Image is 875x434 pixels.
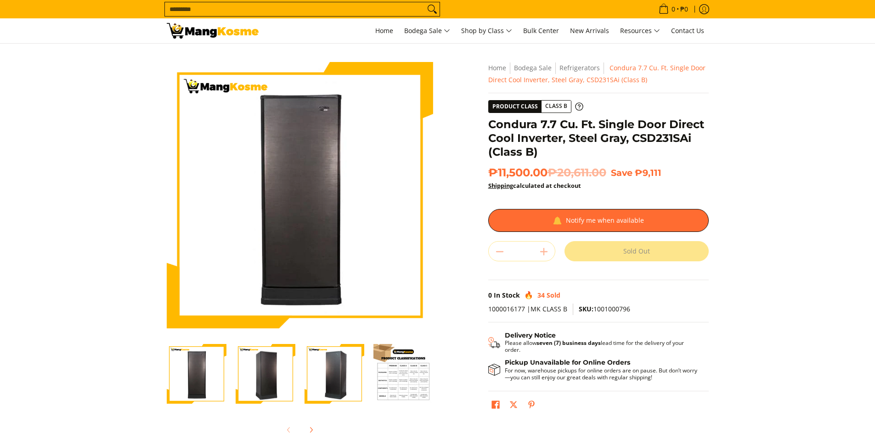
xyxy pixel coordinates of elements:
[305,345,364,403] img: Condura 7.7 Cu. Ft. Single Door Direct Cool Inverter, Steel Gray, CSD231SAi (Class B)-3
[537,291,545,299] span: 34
[404,25,450,37] span: Bodega Sale
[579,304,593,313] span: SKU:
[236,345,295,403] img: Condura 7.7 Cu. Ft. Single Door Direct Cool Inverter, Steel Gray, CSD231SAi (Class B)-2
[565,18,614,43] a: New Arrivals
[425,2,440,16] button: Search
[488,181,581,190] strong: calculated at checkout
[635,167,661,178] span: ₱9,111
[548,166,606,180] del: ₱20,611.00
[536,339,601,347] strong: seven (7) business days
[494,291,520,299] span: In Stock
[505,339,700,353] p: Please allow lead time for the delivery of your order.
[505,367,700,381] p: For now, warehouse pickups for online orders are on pause. But don’t worry—you can still enjoy ou...
[488,118,709,159] h1: Condura 7.7 Cu. Ft. Single Door Direct Cool Inverter, Steel Gray, CSD231SAi (Class B)
[375,26,393,35] span: Home
[488,332,700,354] button: Shipping & Delivery
[488,304,567,313] span: 1000016177 |MK CLASS B
[488,62,709,86] nav: Breadcrumbs
[488,63,506,72] a: Home
[489,101,542,113] span: Product Class
[525,398,538,414] a: Pin on Pinterest
[488,181,513,190] a: Shipping
[666,18,709,43] a: Contact Us
[656,4,691,14] span: •
[488,291,492,299] span: 0
[400,18,455,43] a: Bodega Sale
[461,25,512,37] span: Shop by Class
[167,23,259,39] img: Condura 7.7 Cu. Ft. Single Door Direct Cool Inverter, Steel Gray, CSD2 | Mang Kosme
[268,18,709,43] nav: Main Menu
[611,167,632,178] span: Save
[542,101,571,112] span: Class B
[457,18,517,43] a: Shop by Class
[505,331,556,339] strong: Delivery Notice
[371,18,398,43] a: Home
[514,63,552,72] a: Bodega Sale
[489,398,502,414] a: Share on Facebook
[670,6,677,12] span: 0
[488,166,606,180] span: ₱11,500.00
[519,18,564,43] a: Bulk Center
[559,63,600,72] a: Refrigerators
[505,358,630,366] strong: Pickup Unavailable for Online Orders
[671,26,704,35] span: Contact Us
[523,26,559,35] span: Bulk Center
[488,63,706,84] span: Condura 7.7 Cu. Ft. Single Door Direct Cool Inverter, Steel Gray, CSD231SAi (Class B)
[488,100,583,113] a: Product Class Class B
[620,25,660,37] span: Resources
[547,291,560,299] span: Sold
[615,18,665,43] a: Resources
[167,345,226,403] img: Condura 7.7 Cu. Ft. Single Door Direct Cool Inverter, Steel Gray, CSD231SAi (Class B)-1
[167,65,433,325] img: Condura 7.7 Cu. Ft. Single Door Direct Cool Inverter, Steel Gray, CSD231SAi (Class B)
[579,304,630,313] span: 1001000796
[679,6,689,12] span: ₱0
[570,26,609,35] span: New Arrivals
[373,344,433,404] img: Condura 7.7 Cu. Ft. Single Door Direct Cool Inverter, Steel Gray, CSD231SAi (Class B)-4
[507,398,520,414] a: Post on X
